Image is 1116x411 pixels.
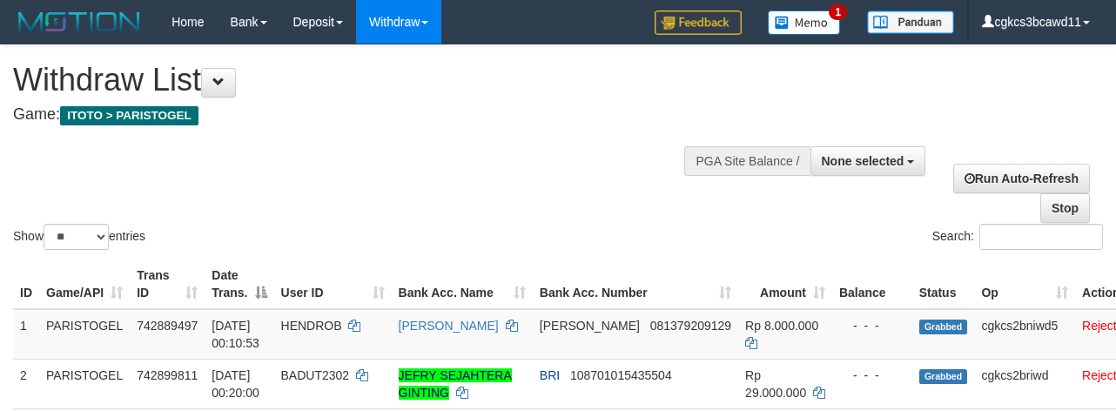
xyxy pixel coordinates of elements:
span: Grabbed [919,320,968,334]
label: Show entries [13,224,145,250]
select: Showentries [44,224,109,250]
th: ID [13,259,39,309]
td: 1 [13,309,39,360]
span: ITOTO > PARISTOGEL [60,106,198,125]
td: cgkcs2bniwd5 [974,309,1075,360]
th: Game/API: activate to sort column ascending [39,259,130,309]
img: MOTION_logo.png [13,9,145,35]
th: Date Trans.: activate to sort column descending [205,259,273,309]
label: Search: [932,224,1103,250]
h4: Game: [13,106,727,124]
input: Search: [979,224,1103,250]
div: - - - [839,367,905,384]
th: Trans ID: activate to sort column ascending [130,259,205,309]
span: [DATE] 00:10:53 [212,319,259,350]
span: BADUT2302 [281,368,350,382]
a: Run Auto-Refresh [953,164,1090,193]
th: Status [912,259,975,309]
td: PARISTOGEL [39,309,130,360]
span: Copy 108701015435504 to clipboard [570,368,672,382]
th: Amount: activate to sort column ascending [738,259,832,309]
th: Bank Acc. Name: activate to sort column ascending [392,259,533,309]
span: 1 [829,4,847,20]
th: User ID: activate to sort column ascending [274,259,392,309]
button: None selected [810,146,926,176]
span: Rp 29.000.000 [745,368,806,400]
span: Copy 081379209129 to clipboard [650,319,731,333]
a: JEFRY SEJAHTERA GINTING [399,368,512,400]
span: HENDROB [281,319,342,333]
span: 742889497 [137,319,198,333]
div: PGA Site Balance / [684,146,810,176]
td: 2 [13,359,39,408]
a: Stop [1040,193,1090,223]
span: 742899811 [137,368,198,382]
th: Op: activate to sort column ascending [974,259,1075,309]
span: BRI [540,368,560,382]
td: PARISTOGEL [39,359,130,408]
h1: Withdraw List [13,63,727,98]
span: [DATE] 00:20:00 [212,368,259,400]
img: Feedback.jpg [655,10,742,35]
th: Bank Acc. Number: activate to sort column ascending [533,259,738,309]
span: [PERSON_NAME] [540,319,640,333]
th: Balance [832,259,912,309]
span: None selected [822,154,904,168]
span: Rp 8.000.000 [745,319,818,333]
img: Button%20Memo.svg [768,10,841,35]
td: cgkcs2briwd [974,359,1075,408]
img: panduan.png [867,10,954,34]
span: Grabbed [919,369,968,384]
div: - - - [839,317,905,334]
a: [PERSON_NAME] [399,319,499,333]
